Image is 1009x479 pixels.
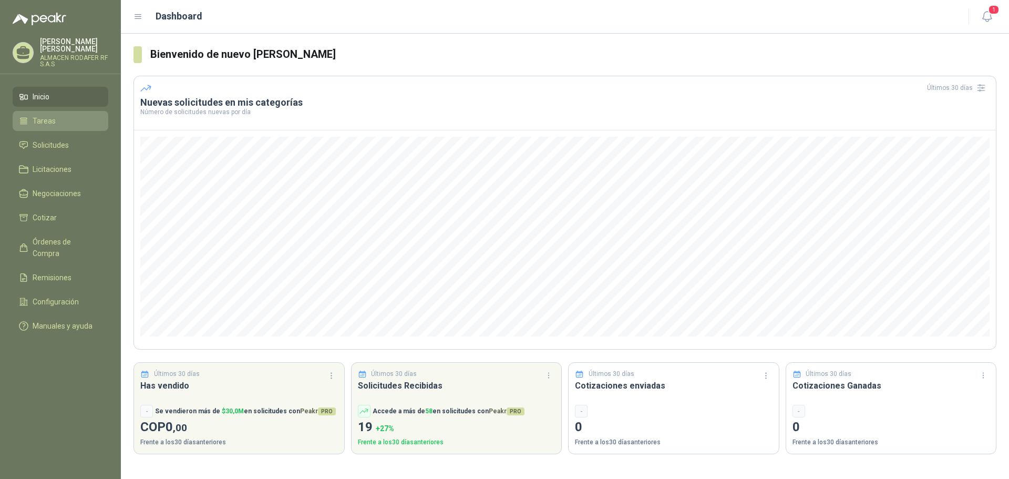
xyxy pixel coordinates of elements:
[33,139,69,151] span: Solicitudes
[140,405,153,417] div: -
[33,320,92,332] span: Manuales y ayuda
[155,406,336,416] p: Se vendieron más de en solicitudes con
[371,369,417,379] p: Últimos 30 días
[33,272,71,283] span: Remisiones
[13,292,108,312] a: Configuración
[13,268,108,288] a: Remisiones
[13,184,108,203] a: Negociaciones
[792,405,805,417] div: -
[33,115,56,127] span: Tareas
[140,437,338,447] p: Frente a los 30 días anteriores
[13,13,66,25] img: Logo peakr
[166,420,187,434] span: 0
[373,406,524,416] p: Accede a más de en solicitudes con
[507,407,524,415] span: PRO
[33,296,79,308] span: Configuración
[589,369,634,379] p: Últimos 30 días
[927,79,990,96] div: Últimos 30 días
[792,417,990,437] p: 0
[33,188,81,199] span: Negociaciones
[150,46,996,63] h3: Bienvenido de nuevo [PERSON_NAME]
[173,422,187,434] span: ,00
[33,212,57,223] span: Cotizar
[318,407,336,415] span: PRO
[575,417,773,437] p: 0
[977,7,996,26] button: 1
[33,91,49,103] span: Inicio
[425,407,433,415] span: 58
[792,437,990,447] p: Frente a los 30 días anteriores
[13,111,108,131] a: Tareas
[575,437,773,447] p: Frente a los 30 días anteriores
[40,38,108,53] p: [PERSON_NAME] [PERSON_NAME]
[13,87,108,107] a: Inicio
[13,135,108,155] a: Solicitudes
[806,369,851,379] p: Últimos 30 días
[13,316,108,336] a: Manuales y ayuda
[140,109,990,115] p: Número de solicitudes nuevas por día
[33,236,98,259] span: Órdenes de Compra
[13,232,108,263] a: Órdenes de Compra
[575,379,773,392] h3: Cotizaciones enviadas
[358,437,555,447] p: Frente a los 30 días anteriores
[140,379,338,392] h3: Has vendido
[376,424,394,433] span: + 27 %
[300,407,336,415] span: Peakr
[358,379,555,392] h3: Solicitudes Recibidas
[13,208,108,228] a: Cotizar
[358,417,555,437] p: 19
[13,159,108,179] a: Licitaciones
[988,5,1000,15] span: 1
[40,55,108,67] p: ALMACEN RODAFER RF S.A.S
[140,417,338,437] p: COP
[33,164,71,175] span: Licitaciones
[154,369,200,379] p: Últimos 30 días
[140,96,990,109] h3: Nuevas solicitudes en mis categorías
[489,407,524,415] span: Peakr
[575,405,588,417] div: -
[792,379,990,392] h3: Cotizaciones Ganadas
[156,9,202,24] h1: Dashboard
[222,407,244,415] span: $ 30,0M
